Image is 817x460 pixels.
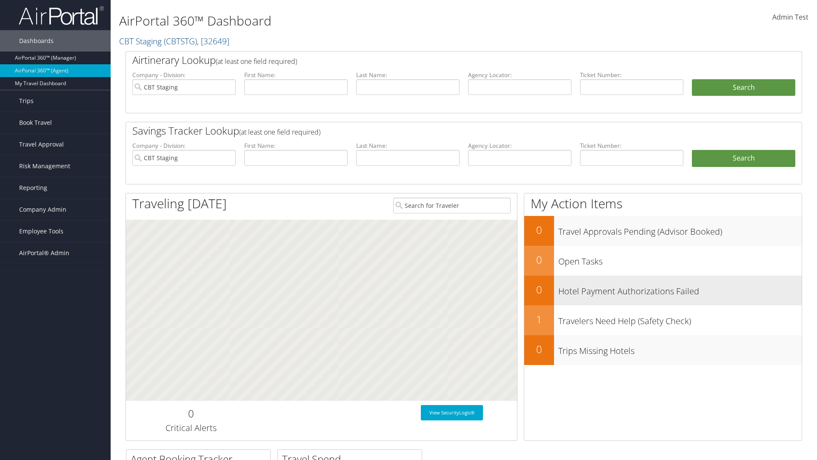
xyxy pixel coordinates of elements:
[524,335,802,365] a: 0Trips Missing Hotels
[772,12,808,22] span: Admin Test
[692,79,795,96] button: Search
[132,150,236,166] input: search accounts
[524,195,802,213] h1: My Action Items
[19,199,66,220] span: Company Admin
[164,35,197,47] span: ( CBTSTG )
[132,141,236,150] label: Company - Division:
[19,30,54,52] span: Dashboards
[468,71,571,79] label: Agency Locator:
[421,405,483,420] a: View SecurityLogic®
[558,281,802,297] h3: Hotel Payment Authorizations Failed
[19,90,34,112] span: Trips
[692,150,795,167] a: Search
[19,155,70,177] span: Risk Management
[524,305,802,335] a: 1Travelers Need Help (Safety Check)
[468,141,571,150] label: Agency Locator:
[580,71,683,79] label: Ticket Number:
[524,216,802,246] a: 0Travel Approvals Pending (Advisor Booked)
[132,406,250,421] h2: 0
[216,57,297,66] span: (at least one field required)
[580,141,683,150] label: Ticket Number:
[19,6,104,26] img: airportal-logo.png
[356,71,460,79] label: Last Name:
[356,141,460,150] label: Last Name:
[132,195,227,213] h1: Traveling [DATE]
[19,112,52,133] span: Book Travel
[119,12,579,30] h1: AirPortal 360™ Dashboard
[524,282,554,297] h2: 0
[558,341,802,357] h3: Trips Missing Hotels
[119,35,229,47] a: CBT Staging
[524,312,554,327] h2: 1
[558,221,802,238] h3: Travel Approvals Pending (Advisor Booked)
[558,311,802,327] h3: Travelers Need Help (Safety Check)
[19,221,63,242] span: Employee Tools
[524,253,554,267] h2: 0
[524,342,554,356] h2: 0
[19,177,47,198] span: Reporting
[19,242,69,264] span: AirPortal® Admin
[132,71,236,79] label: Company - Division:
[132,124,739,138] h2: Savings Tracker Lookup
[558,251,802,267] h3: Open Tasks
[393,198,511,213] input: Search for Traveler
[244,71,348,79] label: First Name:
[239,127,320,137] span: (at least one field required)
[524,223,554,237] h2: 0
[772,4,808,31] a: Admin Test
[524,276,802,305] a: 0Hotel Payment Authorizations Failed
[524,246,802,276] a: 0Open Tasks
[197,35,229,47] span: , [ 32649 ]
[244,141,348,150] label: First Name:
[132,422,250,434] h3: Critical Alerts
[132,53,739,67] h2: Airtinerary Lookup
[19,134,64,155] span: Travel Approval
